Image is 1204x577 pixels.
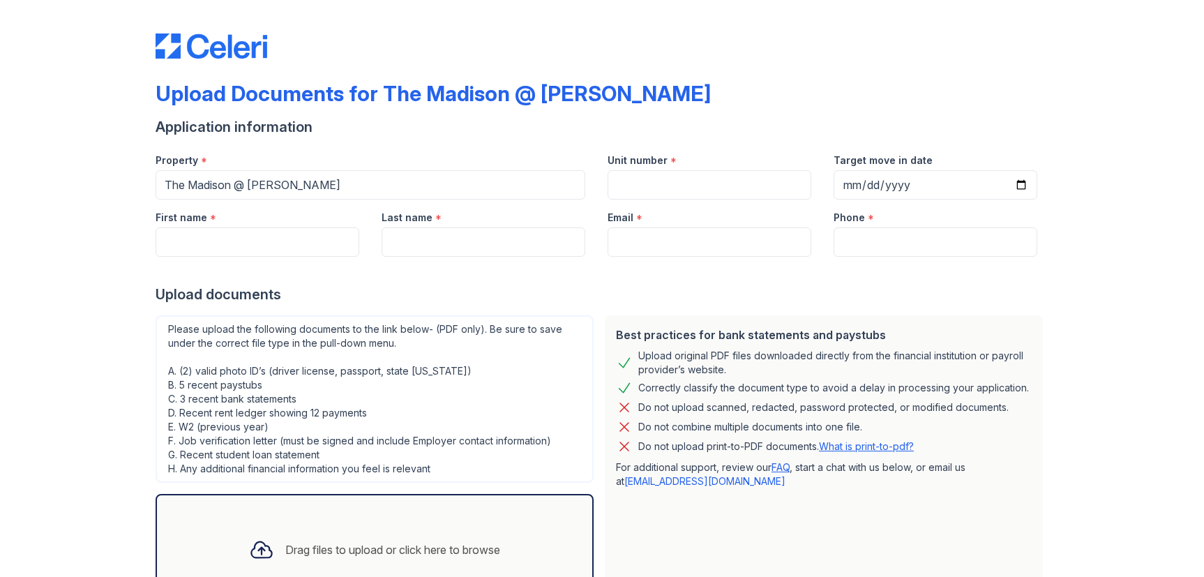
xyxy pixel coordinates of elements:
div: Do not combine multiple documents into one file. [638,419,862,435]
p: For additional support, review our , start a chat with us below, or email us at [616,460,1032,488]
a: [EMAIL_ADDRESS][DOMAIN_NAME] [624,475,785,487]
div: Upload Documents for The Madison @ [PERSON_NAME] [156,81,711,106]
label: Property [156,153,198,167]
div: Correctly classify the document type to avoid a delay in processing your application. [638,380,1029,396]
label: Phone [834,211,865,225]
label: Target move in date [834,153,933,167]
p: Do not upload print-to-PDF documents. [638,440,914,454]
div: Drag files to upload or click here to browse [285,541,500,558]
div: Upload documents [156,285,1048,304]
label: First name [156,211,207,225]
a: What is print-to-pdf? [819,440,914,452]
div: Upload original PDF files downloaded directly from the financial institution or payroll provider’... [638,349,1032,377]
div: Do not upload scanned, redacted, password protected, or modified documents. [638,399,1009,416]
label: Unit number [608,153,668,167]
div: Application information [156,117,1048,137]
a: FAQ [772,461,790,473]
label: Email [608,211,633,225]
label: Last name [382,211,432,225]
div: Please upload the following documents to the link below- (PDF only). Be sure to save under the co... [156,315,594,483]
img: CE_Logo_Blue-a8612792a0a2168367f1c8372b55b34899dd931a85d93a1a3d3e32e68fde9ad4.png [156,33,267,59]
div: Best practices for bank statements and paystubs [616,327,1032,343]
